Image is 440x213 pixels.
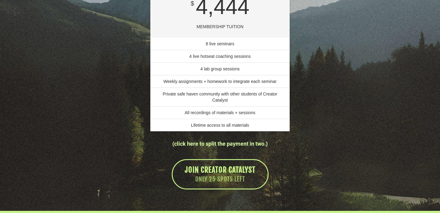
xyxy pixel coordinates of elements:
span: 8 live seminars [206,41,234,46]
a: JOIN CREATOR CATALYST ONLY 25 SPOTS LEFT [172,159,269,189]
span: Private safe haven community with other students of Creator Catalyst [163,92,277,103]
span: JOIN CREATOR CATALYST [185,165,255,174]
span: Lifetime access to all materials [191,123,249,128]
span: MEMBERSHIP TUITION [196,24,244,29]
a: (click here to split the payment in two.) [172,140,268,147]
span: 4 live hotseat coaching sessions [189,54,251,59]
span: All recordings of materials + sessions [185,110,255,115]
span: ONLY 25 SPOTS LEFT [185,175,255,184]
span: Weekly assignments + homework to integrate each seminar [163,79,277,84]
span: 4 lab group sessions [200,66,240,71]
